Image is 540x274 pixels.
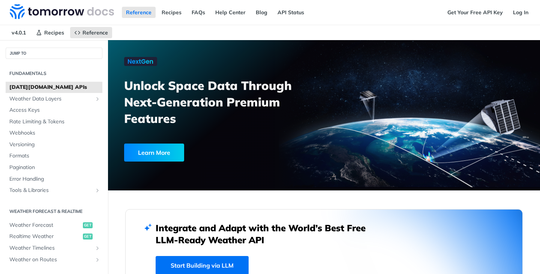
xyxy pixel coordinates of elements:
[9,141,100,148] span: Versioning
[9,84,100,91] span: [DATE][DOMAIN_NAME] APIs
[32,27,68,38] a: Recipes
[124,77,332,127] h3: Unlock Space Data Through Next-Generation Premium Features
[9,175,100,183] span: Error Handling
[6,231,102,242] a: Realtime Weatherget
[82,29,108,36] span: Reference
[10,4,114,19] img: Tomorrow.io Weather API Docs
[7,27,30,38] span: v4.0.1
[6,174,102,185] a: Error Handling
[83,234,93,240] span: get
[6,105,102,116] a: Access Keys
[6,254,102,265] a: Weather on RoutesShow subpages for Weather on Routes
[9,222,81,229] span: Weather Forecast
[252,7,271,18] a: Blog
[157,7,186,18] a: Recipes
[509,7,532,18] a: Log In
[187,7,209,18] a: FAQs
[94,245,100,251] button: Show subpages for Weather Timelines
[70,27,112,38] a: Reference
[9,256,93,264] span: Weather on Routes
[94,257,100,263] button: Show subpages for Weather on Routes
[211,7,250,18] a: Help Center
[6,243,102,254] a: Weather TimelinesShow subpages for Weather Timelines
[6,185,102,196] a: Tools & LibrariesShow subpages for Tools & Libraries
[124,57,157,66] img: NextGen
[6,93,102,105] a: Weather Data LayersShow subpages for Weather Data Layers
[9,118,100,126] span: Rate Limiting & Tokens
[9,106,100,114] span: Access Keys
[83,222,93,228] span: get
[124,144,291,162] a: Learn More
[6,82,102,93] a: [DATE][DOMAIN_NAME] APIs
[9,152,100,160] span: Formats
[6,220,102,231] a: Weather Forecastget
[156,222,377,246] h2: Integrate and Adapt with the World’s Best Free LLM-Ready Weather API
[9,244,93,252] span: Weather Timelines
[44,29,64,36] span: Recipes
[6,48,102,59] button: JUMP TO
[94,187,100,193] button: Show subpages for Tools & Libraries
[6,127,102,139] a: Webhooks
[9,164,100,171] span: Pagination
[6,116,102,127] a: Rate Limiting & Tokens
[273,7,308,18] a: API Status
[6,139,102,150] a: Versioning
[443,7,507,18] a: Get Your Free API Key
[6,162,102,173] a: Pagination
[9,233,81,240] span: Realtime Weather
[9,129,100,137] span: Webhooks
[9,187,93,194] span: Tools & Libraries
[122,7,156,18] a: Reference
[6,208,102,215] h2: Weather Forecast & realtime
[124,144,184,162] div: Learn More
[6,150,102,162] a: Formats
[94,96,100,102] button: Show subpages for Weather Data Layers
[6,70,102,77] h2: Fundamentals
[9,95,93,103] span: Weather Data Layers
